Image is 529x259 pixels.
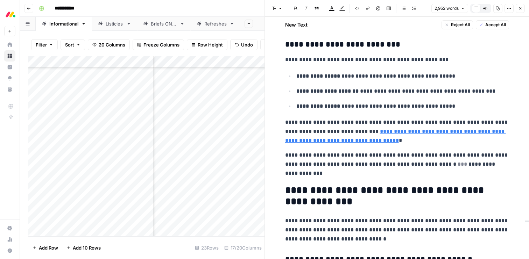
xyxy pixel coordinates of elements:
div: 23 Rows [192,242,221,253]
a: Insights [4,62,15,73]
div: 17/20 Columns [221,242,264,253]
button: Reject All [442,20,473,29]
span: Row Height [198,41,223,48]
button: Undo [230,39,258,50]
a: Refreshes [191,17,240,31]
a: Opportunities [4,73,15,84]
button: Help + Support [4,245,15,256]
a: Settings [4,223,15,234]
span: Freeze Columns [143,41,179,48]
button: Workspace: Monday.com [4,6,15,23]
button: Add 10 Rows [62,242,105,253]
span: Add Row [39,244,58,251]
span: Reject All [451,22,470,28]
button: Freeze Columns [133,39,184,50]
span: Undo [241,41,253,48]
a: Your Data [4,84,15,95]
span: Accept All [485,22,506,28]
a: Home [4,39,15,50]
h2: New Text [285,21,308,28]
span: 20 Columns [99,41,125,48]
span: Add 10 Rows [73,244,101,251]
button: Sort [61,39,85,50]
div: Briefs ONLY [151,20,177,27]
a: Listicles [92,17,137,31]
button: 2,952 words [431,4,468,13]
span: Filter [36,41,47,48]
a: Usage [4,234,15,245]
span: 2,952 words [435,5,459,12]
button: Row Height [187,39,227,50]
img: Monday.com Logo [4,8,17,21]
div: Listicles [106,20,124,27]
button: Accept All [476,20,509,29]
button: 20 Columns [88,39,130,50]
button: Add Row [28,242,62,253]
a: Browse [4,50,15,62]
span: Sort [65,41,74,48]
a: Informational [36,17,92,31]
a: Briefs ONLY [137,17,191,31]
div: Refreshes [204,20,227,27]
div: Informational [49,20,78,27]
button: Filter [31,39,58,50]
